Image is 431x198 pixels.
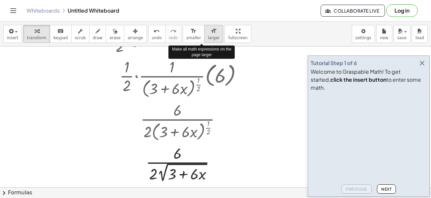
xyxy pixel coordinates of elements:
[128,36,143,40] span: arrange
[186,36,201,40] span: smaller
[386,4,418,17] button: Log in
[148,25,165,43] button: undoundo
[228,36,247,40] span: fullscreen
[311,68,427,92] div: Welcome to Graspable Math! To get started, to enter some math.
[168,46,235,59] div: Make all math expressions on the page larger
[57,27,64,35] i: keyboard
[183,25,205,43] button: format_sizesmaller
[190,27,197,35] i: format_size
[154,27,160,35] i: undo
[330,76,386,83] b: click the insert button
[27,36,46,40] span: transform
[53,36,68,40] span: keypad
[352,25,375,43] button: settings
[204,25,223,43] button: format_sizelarger
[311,59,357,67] div: Tutorial Step 1 of 6
[124,25,147,43] button: arrange
[27,7,60,14] a: Whiteboards
[109,36,120,40] span: erase
[415,36,424,40] span: load
[23,25,50,43] button: transform
[89,25,106,43] button: draw
[381,187,392,192] span: Next
[326,8,379,14] span: Collaborate Live
[376,25,392,43] button: new
[170,27,176,35] i: redo
[412,25,428,43] button: load
[397,36,406,40] span: save
[8,5,19,16] button: Toggle navigation
[152,36,162,40] span: undo
[377,184,396,194] button: Next
[355,36,371,40] span: settings
[7,36,18,40] span: insert
[380,36,388,40] span: new
[394,25,410,43] button: save
[321,5,385,17] button: Collaborate Live
[165,25,181,43] button: redoredo
[93,36,103,40] span: draw
[208,36,219,40] span: larger
[106,25,124,43] button: erase
[169,36,178,40] span: redo
[75,36,86,40] span: scrub
[211,27,217,35] i: format_size
[71,25,90,43] button: scrub
[50,25,72,43] button: keyboardkeypad
[3,25,22,43] button: insert
[224,25,251,43] button: fullscreen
